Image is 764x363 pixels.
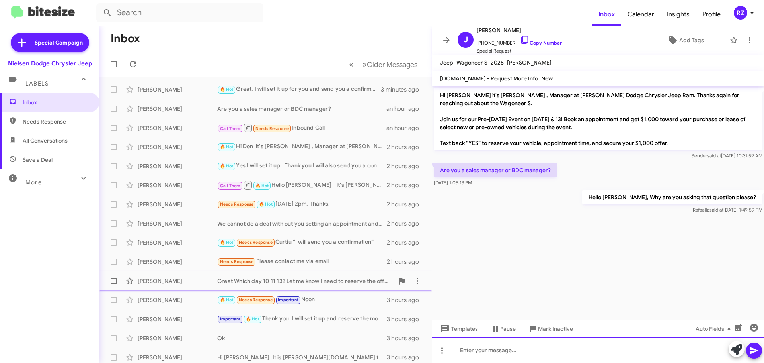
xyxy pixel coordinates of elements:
[138,200,217,208] div: [PERSON_NAME]
[217,353,387,361] div: Hi [PERSON_NAME]. It is [PERSON_NAME][DOMAIN_NAME] the link and let me know if you like this one ...
[217,295,387,304] div: Noon
[386,105,425,113] div: an hour ago
[477,35,562,47] span: [PHONE_NUMBER]
[246,316,259,322] span: 🔥 Hot
[138,220,217,228] div: [PERSON_NAME]
[220,316,241,322] span: Important
[138,105,217,113] div: [PERSON_NAME]
[349,59,353,69] span: «
[363,59,367,69] span: »
[220,297,234,302] span: 🔥 Hot
[138,334,217,342] div: [PERSON_NAME]
[707,153,721,159] span: said at
[644,33,726,47] button: Add Tags
[217,277,394,285] div: Great Which day 10 11 13? Let me know I need to reserve the offer for you [PERSON_NAME]
[217,142,387,151] div: Hi Don it's [PERSON_NAME] , Manager at [PERSON_NAME] Dodge Chrysler Jeep Ram. Thanks again for re...
[387,239,425,247] div: 2 hours ago
[484,322,522,336] button: Pause
[217,257,387,266] div: Please contact me via email
[217,220,387,228] div: We cannot do a deal with out you setting an appointment and coming in. If you work in [GEOGRAPHIC...
[255,126,289,131] span: Needs Response
[220,183,241,188] span: Call Them
[220,144,234,149] span: 🔥 Hot
[387,200,425,208] div: 2 hours ago
[538,322,573,336] span: Mark Inactive
[387,181,425,189] div: 2 hours ago
[138,315,217,323] div: [PERSON_NAME]
[592,3,621,26] a: Inbox
[582,190,762,204] p: Hello [PERSON_NAME], Why are you asking that question please?
[507,59,552,66] span: [PERSON_NAME]
[434,180,472,186] span: [DATE] 1:05:13 PM
[255,183,269,188] span: 🔥 Hot
[464,33,468,46] span: J
[23,156,53,164] span: Save a Deal
[220,87,234,92] span: 🔥 Hot
[259,202,273,207] span: 🔥 Hot
[381,86,425,94] div: 3 minutes ago
[709,207,723,213] span: said at
[693,207,762,213] span: Rafaella [DATE] 1:49:59 PM
[138,296,217,304] div: [PERSON_NAME]
[35,39,83,47] span: Special Campaign
[278,297,298,302] span: Important
[387,315,425,323] div: 3 hours ago
[138,86,217,94] div: [PERSON_NAME]
[477,47,562,55] span: Special Request
[138,258,217,266] div: [PERSON_NAME]
[387,334,425,342] div: 3 hours ago
[138,143,217,151] div: [PERSON_NAME]
[25,80,49,87] span: Labels
[217,180,387,190] div: Hello [PERSON_NAME] it's [PERSON_NAME] , Manager at [PERSON_NAME] Dodge Chrysler Jeep Ram. Thanks...
[440,59,453,66] span: Jeep
[689,322,740,336] button: Auto Fields
[11,33,89,52] a: Special Campaign
[138,239,217,247] div: [PERSON_NAME]
[344,56,358,73] button: Previous
[96,3,263,22] input: Search
[217,238,387,247] div: Curtiu “I will send you a confirmation”
[217,200,387,209] div: [DATE] 2pm. Thanks!
[491,59,504,66] span: 2025
[217,334,387,342] div: Ok
[679,33,704,47] span: Add Tags
[541,75,553,82] span: New
[25,179,42,186] span: More
[220,126,241,131] span: Call Them
[217,105,386,113] div: Are you a sales manager or BDC manager?
[522,322,579,336] button: Mark Inactive
[386,124,425,132] div: an hour ago
[138,353,217,361] div: [PERSON_NAME]
[138,124,217,132] div: [PERSON_NAME]
[440,75,538,82] span: [DOMAIN_NAME] - Request More Info
[23,137,68,145] span: All Conversations
[358,56,422,73] button: Next
[439,322,478,336] span: Templates
[138,181,217,189] div: [PERSON_NAME]
[23,118,90,126] span: Needs Response
[387,353,425,361] div: 3 hours ago
[23,98,90,106] span: Inbox
[138,277,217,285] div: [PERSON_NAME]
[456,59,487,66] span: Wagoneer S
[217,161,387,171] div: Yes I will set it up . Thank you I will also send you a confirmation [PERSON_NAME]
[387,220,425,228] div: 2 hours ago
[217,123,386,133] div: Inbound Call
[734,6,747,20] div: RZ
[217,85,381,94] div: Great. I will set it up for you and send you a confirmation. [PERSON_NAME]
[500,322,516,336] span: Pause
[387,143,425,151] div: 2 hours ago
[434,163,557,177] p: Are you a sales manager or BDC manager?
[696,3,727,26] a: Profile
[220,202,254,207] span: Needs Response
[696,322,734,336] span: Auto Fields
[220,240,234,245] span: 🔥 Hot
[345,56,422,73] nav: Page navigation example
[520,40,562,46] a: Copy Number
[621,3,661,26] a: Calendar
[220,163,234,169] span: 🔥 Hot
[434,88,762,150] p: Hi [PERSON_NAME] it's [PERSON_NAME] , Manager at [PERSON_NAME] Dodge Chrysler Jeep Ram. Thanks ag...
[239,297,273,302] span: Needs Response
